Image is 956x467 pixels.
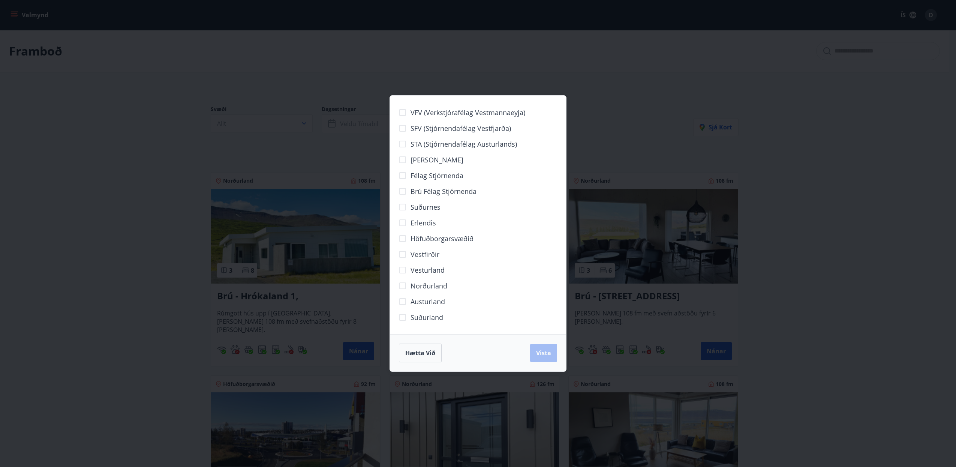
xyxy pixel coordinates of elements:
span: Suðurland [411,312,443,322]
span: VFV (Verkstjórafélag Vestmannaeyja) [411,108,525,117]
span: Brú félag stjórnenda [411,186,477,196]
span: Vesturland [411,265,445,275]
span: [PERSON_NAME] [411,155,463,165]
span: Norðurland [411,281,447,291]
button: Hætta við [399,344,442,362]
span: Austurland [411,297,445,306]
span: Félag stjórnenda [411,171,463,180]
span: Erlendis [411,218,436,228]
span: Hætta við [405,349,435,357]
span: STA (Stjórnendafélag Austurlands) [411,139,517,149]
span: SFV (Stjórnendafélag Vestfjarða) [411,123,511,133]
span: Höfuðborgarsvæðið [411,234,474,243]
span: Suðurnes [411,202,441,212]
span: Vestfirðir [411,249,439,259]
